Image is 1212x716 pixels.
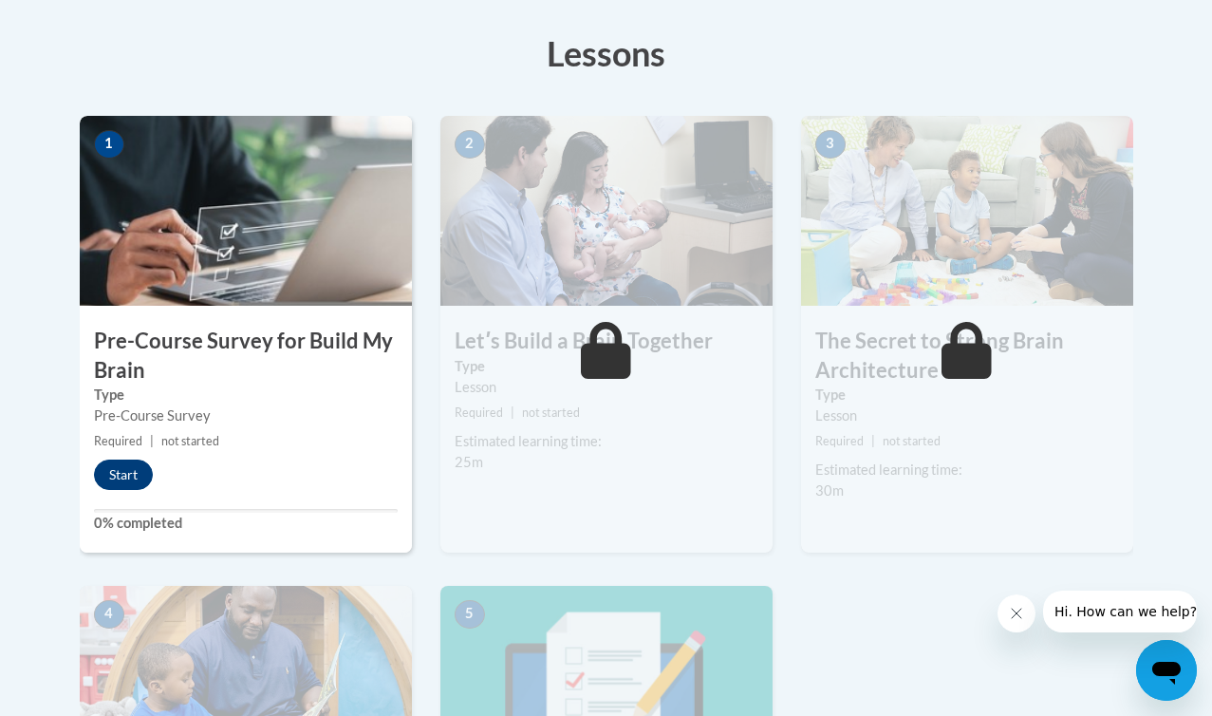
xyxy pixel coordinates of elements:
[871,434,875,448] span: |
[94,434,142,448] span: Required
[80,116,412,306] img: Course Image
[94,460,153,490] button: Start
[998,594,1035,632] iframe: Close message
[1043,591,1197,632] iframe: Message from company
[455,454,483,470] span: 25m
[440,116,773,306] img: Course Image
[815,405,1119,426] div: Lesson
[801,327,1133,386] h3: The Secret to Strong Brain Architecture
[161,434,219,448] span: not started
[94,385,398,405] label: Type
[150,434,154,448] span: |
[94,513,398,534] label: 0% completed
[522,405,580,420] span: not started
[80,327,412,386] h3: Pre-Course Survey for Build My Brain
[94,600,124,629] span: 4
[455,356,758,377] label: Type
[883,434,941,448] span: not started
[94,405,398,426] div: Pre-Course Survey
[94,130,124,159] span: 1
[815,460,1119,480] div: Estimated learning time:
[801,116,1133,306] img: Course Image
[455,405,503,420] span: Required
[815,434,864,448] span: Required
[80,29,1133,77] h3: Lessons
[455,377,758,398] div: Lesson
[440,327,773,356] h3: Letʹs Build a Brain Together
[511,405,514,420] span: |
[815,385,1119,405] label: Type
[815,482,844,499] span: 30m
[455,431,758,452] div: Estimated learning time:
[815,130,846,159] span: 3
[1136,640,1197,701] iframe: Button to launch messaging window
[455,130,485,159] span: 2
[455,600,485,629] span: 5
